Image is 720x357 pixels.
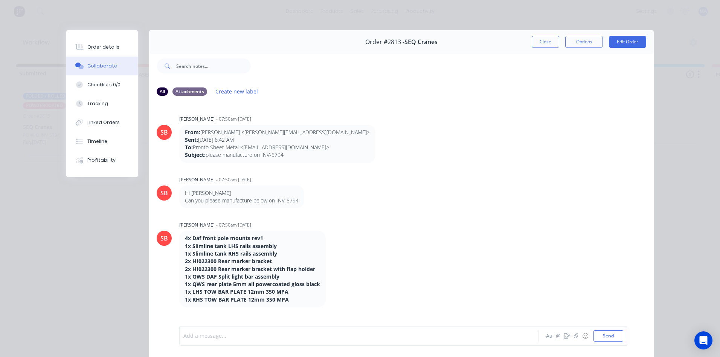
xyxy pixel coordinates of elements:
strong: Sent: [185,136,198,143]
div: Timeline [87,138,107,145]
div: - 07:50am [DATE] [216,176,251,183]
span: Order #2813 - [365,38,404,46]
strong: 1x Slimline tank RHS rails assembly [185,250,277,257]
button: Linked Orders [66,113,138,132]
div: Open Intercom Messenger [694,331,712,349]
p: Can you please manufacture below on INV-5794 [185,197,299,204]
button: Edit Order [609,36,646,48]
div: Profitability [87,157,116,164]
button: Create new label [212,86,262,97]
div: [PERSON_NAME] [179,176,215,183]
p: Hi [PERSON_NAME] [185,189,299,197]
button: Options [565,36,603,48]
div: - 07:50am [DATE] [216,222,251,228]
strong: 2x HI022300 Rear marker bracket with flap holder [185,265,315,273]
button: Aa [545,331,554,340]
div: SB [160,188,168,198]
div: SB [160,128,168,137]
strong: 1x QWS DAF Split light bar assembly [185,273,279,280]
button: Timeline [66,132,138,151]
div: [PERSON_NAME] [179,222,215,228]
strong: 2x HI022300 Rear marker bracket [185,257,272,265]
div: Attachments [172,87,207,96]
div: - 07:50am [DATE] [216,116,251,123]
button: Send [593,330,623,342]
strong: 1x QWS rear plate 5mm ali powercoated gloss black [185,280,320,288]
button: Tracking [66,94,138,113]
div: SB [160,234,168,243]
div: [PERSON_NAME] [179,116,215,123]
strong: 1x RHS TOW BAR PLATE 12mm 350 MPA [185,296,289,303]
button: Checklists 0/0 [66,75,138,94]
button: @ [554,331,563,340]
span: SEQ Cranes [404,38,438,46]
button: Close [532,36,559,48]
div: Checklists 0/0 [87,81,121,88]
strong: Subject: [185,151,206,158]
input: Search notes... [176,58,251,74]
button: ☺ [581,331,590,340]
strong: 4x Daf front pole mounts rev1 [185,234,263,242]
div: All [157,87,168,96]
button: Profitability [66,151,138,170]
strong: From: [185,129,200,136]
div: Linked Orders [87,119,120,126]
p: [PERSON_NAME] <[PERSON_NAME][EMAIL_ADDRESS][DOMAIN_NAME]> [DATE] 6:42 AM Pronto Sheet Metal <[EMA... [185,129,370,159]
strong: 1x Slimline tank LHS rails assembly [185,242,277,250]
button: Order details [66,38,138,57]
div: Collaborate [87,63,117,69]
div: Order details [87,44,119,51]
button: Collaborate [66,57,138,75]
strong: To: [185,144,193,151]
strong: 1x LHS TOW BAR PLATE 12mm 350 MPA [185,288,288,295]
div: Tracking [87,100,108,107]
